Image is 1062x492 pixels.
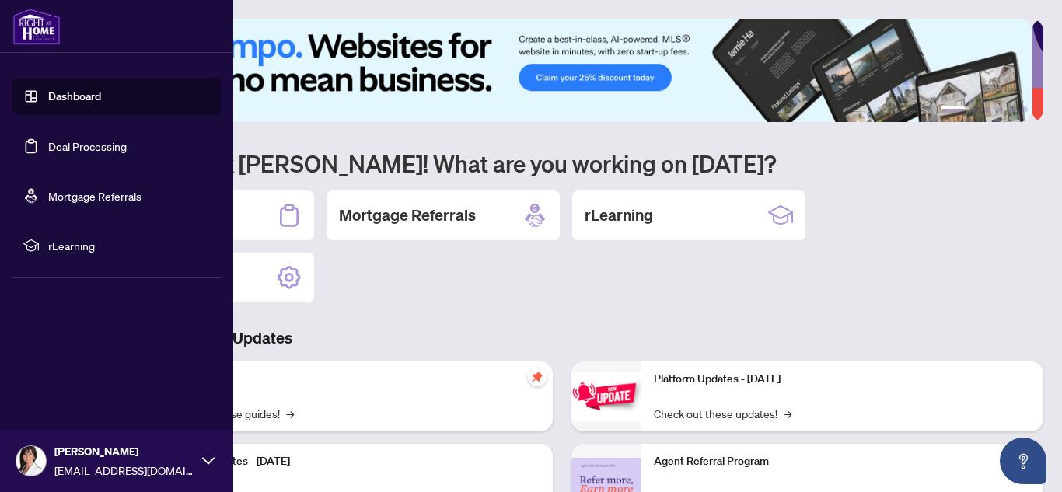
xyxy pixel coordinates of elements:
[984,106,990,113] button: 3
[654,405,791,422] a: Check out these updates!→
[54,462,194,479] span: [EMAIL_ADDRESS][DOMAIN_NAME]
[528,368,547,386] span: pushpin
[81,327,1043,349] h3: Brokerage & Industry Updates
[654,453,1031,470] p: Agent Referral Program
[81,19,1032,122] img: Slide 0
[654,371,1031,388] p: Platform Updates - [DATE]
[571,372,641,420] img: Platform Updates - June 23, 2025
[163,371,540,388] p: Self-Help
[286,405,294,422] span: →
[163,453,540,470] p: Platform Updates - [DATE]
[972,106,978,113] button: 2
[997,106,1003,113] button: 4
[48,89,101,103] a: Dashboard
[941,106,966,113] button: 1
[48,189,141,203] a: Mortgage Referrals
[12,8,61,45] img: logo
[784,405,791,422] span: →
[54,443,194,460] span: [PERSON_NAME]
[585,204,653,226] h2: rLearning
[16,446,46,476] img: Profile Icon
[81,148,1043,178] h1: Welcome back [PERSON_NAME]! What are you working on [DATE]?
[1000,438,1046,484] button: Open asap
[1022,106,1028,113] button: 6
[1009,106,1015,113] button: 5
[339,204,476,226] h2: Mortgage Referrals
[48,139,127,153] a: Deal Processing
[48,237,210,254] span: rLearning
